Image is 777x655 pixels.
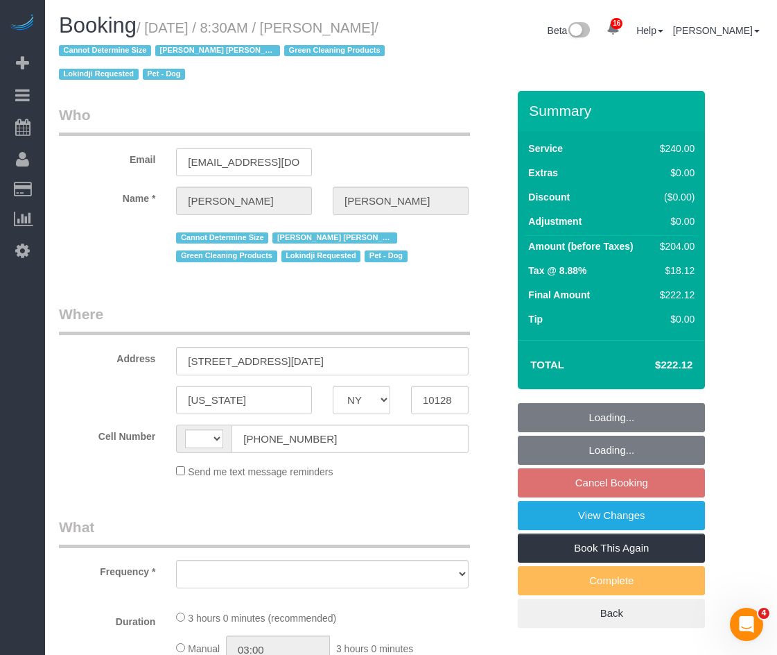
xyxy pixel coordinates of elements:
[548,25,591,36] a: Beta
[59,105,470,136] legend: Who
[176,148,312,176] input: Email
[529,103,698,119] h3: Summary
[613,359,692,371] h4: $222.12
[49,560,166,579] label: Frequency *
[611,18,622,29] span: 16
[333,187,469,215] input: Last Name
[143,69,185,80] span: Pet - Dog
[518,501,705,530] a: View Changes
[232,425,469,453] input: Cell Number
[49,610,166,629] label: Duration
[528,264,586,278] label: Tax @ 8.88%
[654,288,695,302] div: $222.12
[59,69,139,80] span: Lokindji Requested
[155,45,280,56] span: [PERSON_NAME] [PERSON_NAME] - Requested
[758,608,769,619] span: 4
[528,142,563,155] label: Service
[528,288,590,302] label: Final Amount
[59,517,470,548] legend: What
[281,250,361,262] span: Lokindji Requested
[176,187,312,215] input: First Name
[59,20,389,83] small: / [DATE] / 8:30AM / [PERSON_NAME]
[188,613,336,624] span: 3 hours 0 minutes (recommended)
[730,608,763,641] iframe: Intercom live chat
[176,232,268,244] span: Cannot Determine Size
[528,239,633,253] label: Amount (before Taxes)
[188,466,333,477] span: Send me text message reminders
[59,304,470,335] legend: Where
[654,166,695,180] div: $0.00
[518,599,705,628] a: Back
[411,386,469,414] input: Zip Code
[654,214,695,228] div: $0.00
[59,13,137,37] span: Booking
[600,14,627,44] a: 16
[530,359,564,371] strong: Total
[528,190,570,204] label: Discount
[336,643,413,654] span: 3 hours 0 minutes
[365,250,407,262] span: Pet - Dog
[272,232,397,244] span: [PERSON_NAME] [PERSON_NAME] - Requested
[49,187,166,205] label: Name *
[284,45,385,56] span: Green Cleaning Products
[8,14,36,33] img: Automaid Logo
[188,643,220,654] span: Manual
[636,25,663,36] a: Help
[528,166,558,180] label: Extras
[654,142,695,155] div: $240.00
[518,534,705,563] a: Book This Again
[528,214,582,228] label: Adjustment
[49,425,166,443] label: Cell Number
[654,264,695,278] div: $18.12
[49,347,166,366] label: Address
[176,386,312,414] input: City
[59,45,151,56] span: Cannot Determine Size
[49,148,166,167] label: Email
[567,22,590,40] img: New interface
[673,25,760,36] a: [PERSON_NAME]
[528,312,543,326] label: Tip
[654,239,695,253] div: $204.00
[59,20,389,83] span: /
[654,190,695,204] div: ($0.00)
[654,312,695,326] div: $0.00
[176,250,277,262] span: Green Cleaning Products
